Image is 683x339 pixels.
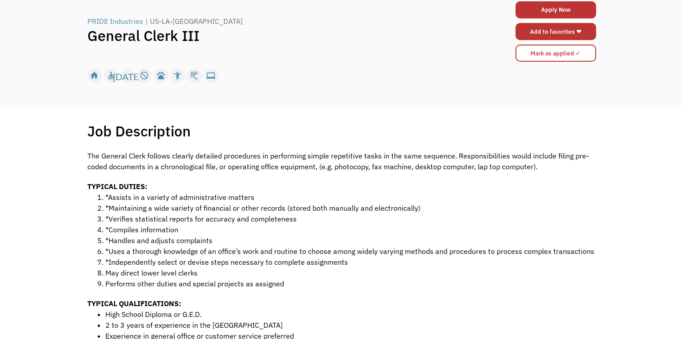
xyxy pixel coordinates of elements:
a: PRIDE Industries|US-LA-[GEOGRAPHIC_DATA] [87,16,245,27]
div: accessibility [173,69,182,82]
li: Performs other duties and special projects as assigned [105,278,596,289]
li: May direct lower level clerks [105,267,596,278]
div: accessible [106,69,116,82]
a: Apply Now [516,1,596,18]
input: Mark as applied ✓ [516,45,596,62]
li: *Verifies statistical reports for accuracy and completeness [105,213,596,224]
li: *Uses a thorough knowledge of an office’s work and routine to choose among widely varying methods... [105,246,596,257]
strong: TYPICAL QUALIFICATIONS: [87,299,181,308]
h1: General Clerk III [87,27,469,45]
div: computer [206,69,216,82]
strong: TYPICAL DUTIES: [87,182,147,191]
a: Add to favorites ❤ [516,23,596,40]
li: *Handles and adjusts complaints [105,235,596,246]
div: US-LA-[GEOGRAPHIC_DATA] [150,16,243,27]
div: PRIDE Industries [87,16,143,27]
div: home [90,69,99,82]
li: High School Diploma or G.E.D. [105,309,596,320]
li: *Assists in a variety of administrative matters [105,192,596,203]
form: Mark as applied form [516,42,596,64]
div: hearing [190,69,199,82]
div: [DATE] [113,69,142,82]
p: The General Clerk follows clearly detailed procedures in performing simple repetitive tasks in th... [87,150,596,172]
div: not_interested [140,69,149,82]
li: *Independently select or devise steps necessary to complete assignments [105,257,596,267]
div: pets [156,69,166,82]
h1: Job Description [87,122,191,140]
li: 2 to 3 years of experience in the [GEOGRAPHIC_DATA] [105,320,596,330]
li: *Compiles information [105,224,596,235]
div: | [145,16,148,27]
li: *Maintaining a wide variety of financial or other records (stored both manually and electronically) [105,203,596,213]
